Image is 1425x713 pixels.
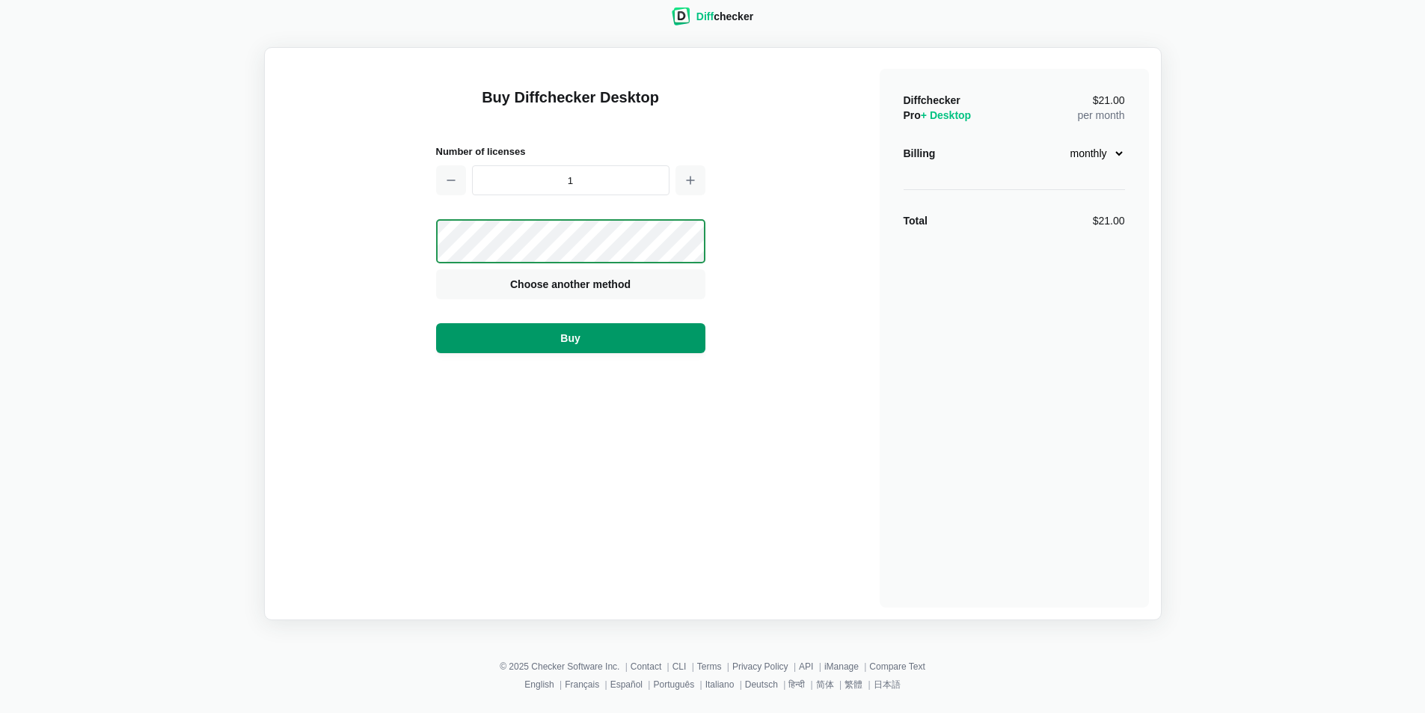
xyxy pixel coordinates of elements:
[610,679,643,690] a: Español
[904,215,928,227] strong: Total
[869,661,925,672] a: Compare Text
[507,277,634,292] span: Choose another method
[436,144,705,159] h2: Number of licenses
[845,679,862,690] a: 繁體
[672,16,753,28] a: Diffchecker logoDiffchecker
[1077,93,1124,123] div: per month
[904,109,972,121] span: Pro
[697,661,722,672] a: Terms
[672,7,690,25] img: Diffchecker logo
[874,679,901,690] a: 日本語
[824,661,859,672] a: iManage
[799,661,813,672] a: API
[696,9,753,24] div: checker
[788,679,805,690] a: हिन्दी
[921,109,971,121] span: + Desktop
[904,146,936,161] div: Billing
[672,661,687,672] a: CLI
[472,165,669,195] input: 1
[524,679,554,690] a: English
[705,679,735,690] a: Italiano
[1093,95,1125,105] span: $21.00
[436,87,705,126] h1: Buy Diffchecker Desktop
[653,679,694,690] a: Português
[500,659,631,674] li: © 2025 Checker Software Inc.
[732,661,788,672] a: Privacy Policy
[436,323,705,353] button: Buy
[904,94,960,106] span: Diffchecker
[436,269,705,299] button: Choose another method
[565,679,599,690] a: Français
[1093,213,1125,228] div: $21.00
[816,679,834,690] a: 简体
[631,661,661,672] a: Contact
[745,679,778,690] a: Deutsch
[557,331,583,346] span: Buy
[696,10,714,22] span: Diff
